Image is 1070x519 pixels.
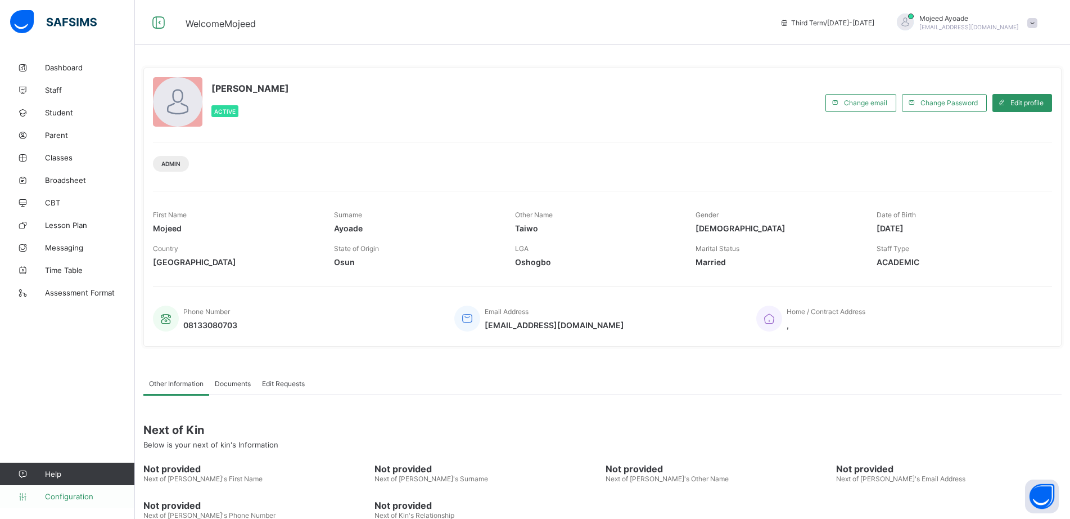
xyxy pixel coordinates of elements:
[1025,480,1059,513] button: Open asap
[45,176,135,185] span: Broadsheet
[161,160,180,167] span: Admin
[262,379,305,388] span: Edit Requests
[515,223,679,233] span: Taiwo
[153,223,317,233] span: Mojeed
[374,500,600,511] span: Not provided
[515,244,529,253] span: LGA
[45,198,135,207] span: CBT
[780,19,874,27] span: session/term information
[45,108,135,117] span: Student
[45,266,135,275] span: Time Table
[45,492,134,501] span: Configuration
[149,379,204,388] span: Other Information
[143,463,369,475] span: Not provided
[143,440,278,449] span: Below is your next of kin's Information
[485,320,624,330] span: [EMAIL_ADDRESS][DOMAIN_NAME]
[696,223,860,233] span: [DEMOGRAPHIC_DATA]
[836,463,1062,475] span: Not provided
[877,211,916,219] span: Date of Birth
[877,244,909,253] span: Staff Type
[45,469,134,478] span: Help
[143,423,1062,437] span: Next of Kin
[877,257,1041,267] span: ACADEMIC
[183,307,230,316] span: Phone Number
[374,475,488,483] span: Next of [PERSON_NAME]'s Surname
[45,63,135,72] span: Dashboard
[919,24,1019,30] span: [EMAIL_ADDRESS][DOMAIN_NAME]
[153,244,178,253] span: Country
[334,244,379,253] span: State of Origin
[45,288,135,297] span: Assessment Format
[214,108,236,115] span: Active
[920,99,978,107] span: Change Password
[836,475,965,483] span: Next of [PERSON_NAME]'s Email Address
[1010,99,1044,107] span: Edit profile
[696,244,739,253] span: Marital Status
[787,307,865,316] span: Home / Contract Address
[374,463,600,475] span: Not provided
[886,14,1043,32] div: MojeedAyoade
[10,10,97,34] img: safsims
[606,463,831,475] span: Not provided
[215,379,251,388] span: Documents
[515,211,553,219] span: Other Name
[45,86,135,95] span: Staff
[211,83,289,94] span: [PERSON_NAME]
[45,221,135,230] span: Lesson Plan
[485,307,529,316] span: Email Address
[334,211,362,219] span: Surname
[844,99,887,107] span: Change email
[45,243,135,252] span: Messaging
[696,257,860,267] span: Married
[606,475,729,483] span: Next of [PERSON_NAME]'s Other Name
[143,475,263,483] span: Next of [PERSON_NAME]'s First Name
[183,320,237,330] span: 08133080703
[787,320,865,330] span: ,
[186,18,256,29] span: Welcome Mojeed
[143,500,369,511] span: Not provided
[45,131,135,140] span: Parent
[919,14,1019,23] span: Mojeed Ayoade
[696,211,719,219] span: Gender
[334,223,498,233] span: Ayoade
[45,153,135,162] span: Classes
[334,257,498,267] span: Osun
[877,223,1041,233] span: [DATE]
[153,257,317,267] span: [GEOGRAPHIC_DATA]
[153,211,187,219] span: First Name
[515,257,679,267] span: Oshogbo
